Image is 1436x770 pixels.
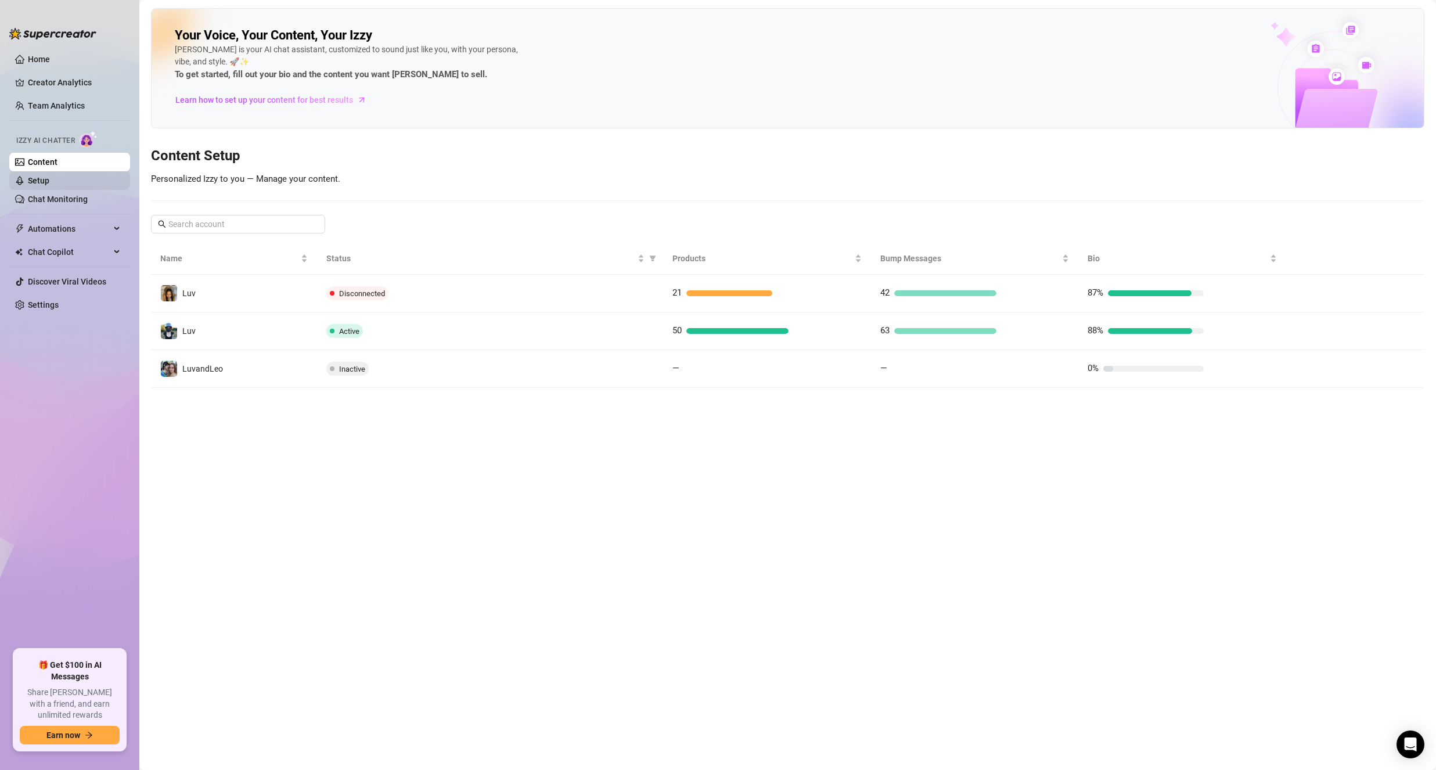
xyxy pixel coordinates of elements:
span: Bump Messages [880,252,1060,265]
span: Bio [1088,252,1268,265]
span: 🎁 Get $100 in AI Messages [20,660,120,682]
strong: To get started, fill out your bio and the content you want [PERSON_NAME] to sell. [175,69,487,80]
span: arrow-right [85,731,93,739]
img: LuvandLeo‍️ [161,361,177,377]
span: 50 [672,325,682,336]
button: Earn nowarrow-right [20,726,120,744]
span: Products [672,252,852,265]
span: 0% [1088,363,1099,373]
span: arrow-right [356,94,368,106]
span: search [158,220,166,228]
a: Home [28,55,50,64]
a: Discover Viral Videos [28,277,106,286]
span: filter [649,255,656,262]
span: Inactive [339,365,365,373]
a: Creator Analytics [28,73,121,92]
span: LuvandLeo‍️ [182,364,223,373]
span: Name [160,252,298,265]
a: Team Analytics [28,101,85,110]
span: Luv [182,326,196,336]
img: Chat Copilot [15,248,23,256]
span: filter [647,250,658,267]
h3: Content Setup [151,147,1424,165]
span: Share [PERSON_NAME] with a friend, and earn unlimited rewards [20,687,120,721]
div: [PERSON_NAME] is your AI chat assistant, customized to sound just like you, with your persona, vi... [175,44,523,82]
span: 63 [880,325,890,336]
img: Luv [161,323,177,339]
span: Chat Copilot [28,243,110,261]
span: Luv [182,289,196,298]
span: 42 [880,287,890,298]
div: Open Intercom Messenger [1397,731,1424,758]
th: Bio [1078,243,1286,275]
h2: Your Voice, Your Content, Your Izzy [175,27,372,44]
span: 87% [1088,287,1103,298]
a: Settings [28,300,59,310]
a: Chat Monitoring [28,195,88,204]
span: Status [326,252,635,265]
a: Content [28,157,57,167]
span: Learn how to set up your content for best results [175,93,353,106]
span: — [672,363,679,373]
span: thunderbolt [15,224,24,233]
th: Name [151,243,317,275]
a: Setup [28,176,49,185]
input: Search account [168,218,309,231]
span: — [880,363,887,373]
span: 88% [1088,325,1103,336]
img: ai-chatter-content-library-cLFOSyPT.png [1244,9,1424,128]
span: Active [339,327,359,336]
span: Automations [28,220,110,238]
span: Earn now [46,731,80,740]
th: Bump Messages [871,243,1079,275]
th: Status [317,243,663,275]
span: Personalized Izzy to you — Manage your content. [151,174,340,184]
img: AI Chatter [80,131,98,147]
img: logo-BBDzfeDw.svg [9,28,96,39]
span: 21 [672,287,682,298]
span: Izzy AI Chatter [16,135,75,146]
span: Disconnected [339,289,385,298]
th: Products [663,243,871,275]
img: Luv [161,285,177,301]
a: Learn how to set up your content for best results [175,91,375,109]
